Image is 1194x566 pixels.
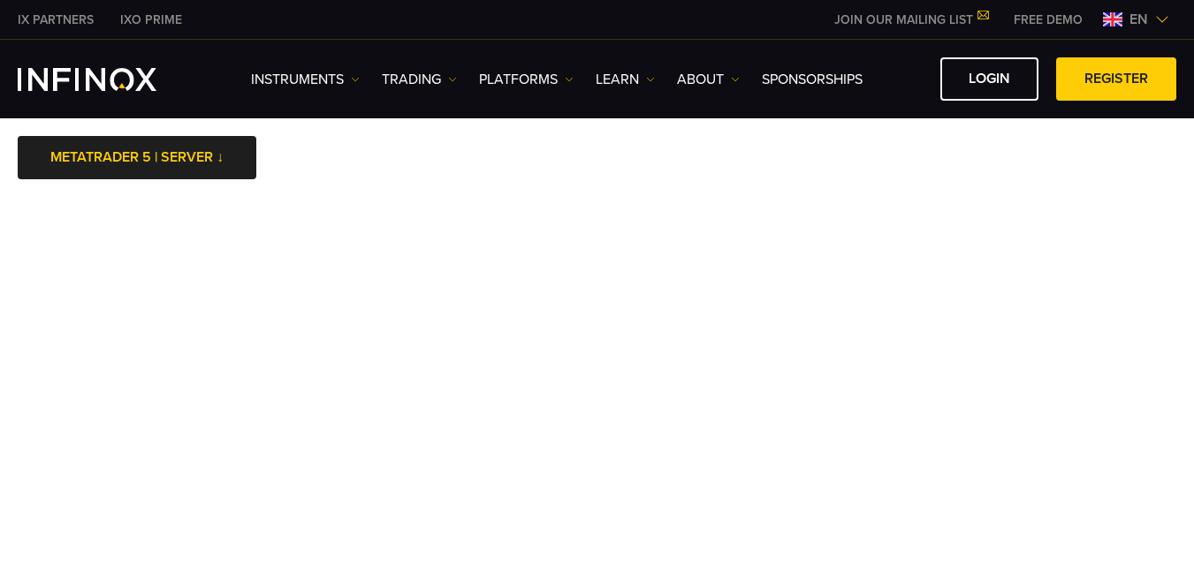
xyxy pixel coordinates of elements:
a: INFINOX MENU [1000,11,1096,29]
a: Learn [596,69,655,90]
a: PLATFORMS [479,69,574,90]
a: INFINOX [107,11,195,29]
a: TRADING [382,69,457,90]
span: en [1122,9,1155,30]
a: INFINOX Logo [18,68,198,91]
a: ABOUT [677,69,740,90]
a: SPONSORSHIPS [762,69,863,90]
a: LOGIN [940,57,1038,101]
a: INFINOX [4,11,107,29]
a: JOIN OUR MAILING LIST [821,12,1000,27]
a: METATRADER 5 | SERVER ↓ [18,136,256,179]
a: REGISTER [1056,57,1176,101]
a: Instruments [251,69,360,90]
